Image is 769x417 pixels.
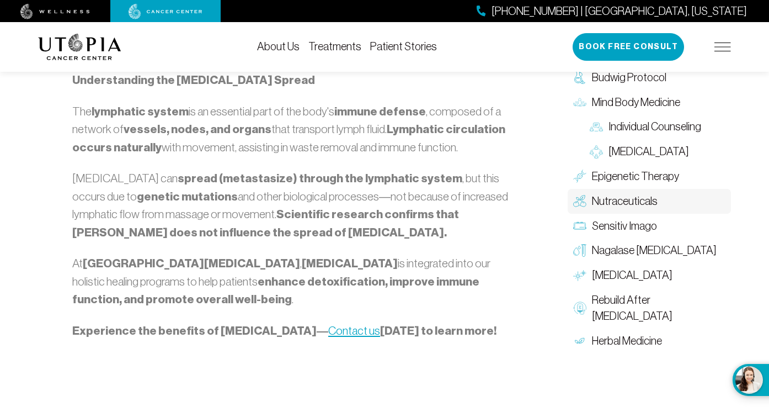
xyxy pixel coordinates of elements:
[568,65,731,90] a: Budwig Protocol
[72,207,459,240] strong: Scientific research confirms that [PERSON_NAME] does not influence the spread of [MEDICAL_DATA].
[592,332,662,349] span: Herbal Medicine
[714,43,731,51] img: icon-hamburger
[573,334,586,347] img: Herbal Medicine
[72,255,520,309] p: At , is integrated into our holistic healing programs to help patients .
[592,168,679,184] span: Epigenetic Therapy
[129,4,202,19] img: cancer center
[608,144,689,160] span: [MEDICAL_DATA]
[568,263,731,288] a: [MEDICAL_DATA]
[590,120,603,134] img: Individual Counseling
[477,3,747,19] a: [PHONE_NUMBER] | [GEOGRAPHIC_DATA], [US_STATE]
[568,238,731,263] a: Nagalase [MEDICAL_DATA]
[573,33,684,61] button: Book Free Consult
[568,164,731,189] a: Epigenetic Therapy
[592,94,680,110] span: Mind Body Medicine
[573,194,586,208] img: Nutraceuticals
[83,256,300,271] strong: [GEOGRAPHIC_DATA][MEDICAL_DATA]
[568,90,731,115] a: Mind Body Medicine
[568,189,731,214] a: Nutraceuticals
[124,122,271,136] strong: vessels, nodes, and organs
[592,193,658,209] span: Nutraceuticals
[568,328,731,353] a: Herbal Medicine
[370,40,437,52] a: Patient Stories
[573,170,586,183] img: Epigenetic Therapy
[92,104,189,119] strong: lymphatic system
[584,114,731,139] a: Individual Counseling
[38,34,121,60] img: logo
[72,170,520,241] p: [MEDICAL_DATA] can , but this occurs due to and other biological processes—not because of increas...
[584,139,731,164] a: [MEDICAL_DATA]
[568,288,731,329] a: Rebuild After [MEDICAL_DATA]
[334,104,426,119] strong: immune defense
[72,73,315,87] strong: Understanding the [MEDICAL_DATA] Spread
[137,189,238,204] strong: genetic mutations
[72,275,479,307] strong: enhance detoxification, improve immune function, and promote overall well-being
[20,4,90,19] img: wellness
[72,324,328,338] strong: Experience the benefits of [MEDICAL_DATA]—
[592,292,725,324] span: Rebuild After [MEDICAL_DATA]
[573,96,586,109] img: Mind Body Medicine
[568,214,731,239] a: Sensitiv Imago
[573,302,586,315] img: Rebuild After Chemo
[328,324,380,337] a: Contact us
[592,218,657,234] span: Sensitiv Imago
[308,40,361,52] a: Treatments
[257,40,300,52] a: About Us
[573,268,586,282] img: Hyperthermia
[592,242,717,258] span: Nagalase [MEDICAL_DATA]
[573,219,586,233] img: Sensitiv Imago
[592,70,666,86] span: Budwig Protocol
[380,324,496,338] strong: [DATE] to learn more!
[573,244,586,257] img: Nagalase Blood Test
[178,171,462,186] strong: spread (metastasize) through the lymphatic system
[72,122,505,155] strong: Lymphatic circulation occurs naturally
[492,3,747,19] span: [PHONE_NUMBER] | [GEOGRAPHIC_DATA], [US_STATE]
[608,119,701,135] span: Individual Counseling
[592,267,672,283] span: [MEDICAL_DATA]
[573,71,586,84] img: Budwig Protocol
[72,103,520,157] p: The is an essential part of the body's , composed of a network of that transport lymph fluid. wit...
[590,145,603,159] img: Group Therapy
[302,256,398,271] strong: [MEDICAL_DATA]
